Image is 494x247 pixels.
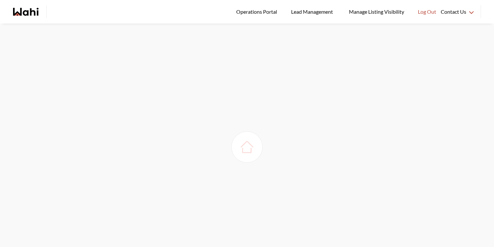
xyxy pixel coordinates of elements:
img: loading house image [238,138,256,156]
span: Lead Management [291,8,335,16]
a: Wahi homepage [13,8,39,16]
span: Log Out [418,8,436,16]
span: Manage Listing Visibility [347,8,406,16]
span: Operations Portal [236,8,279,16]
